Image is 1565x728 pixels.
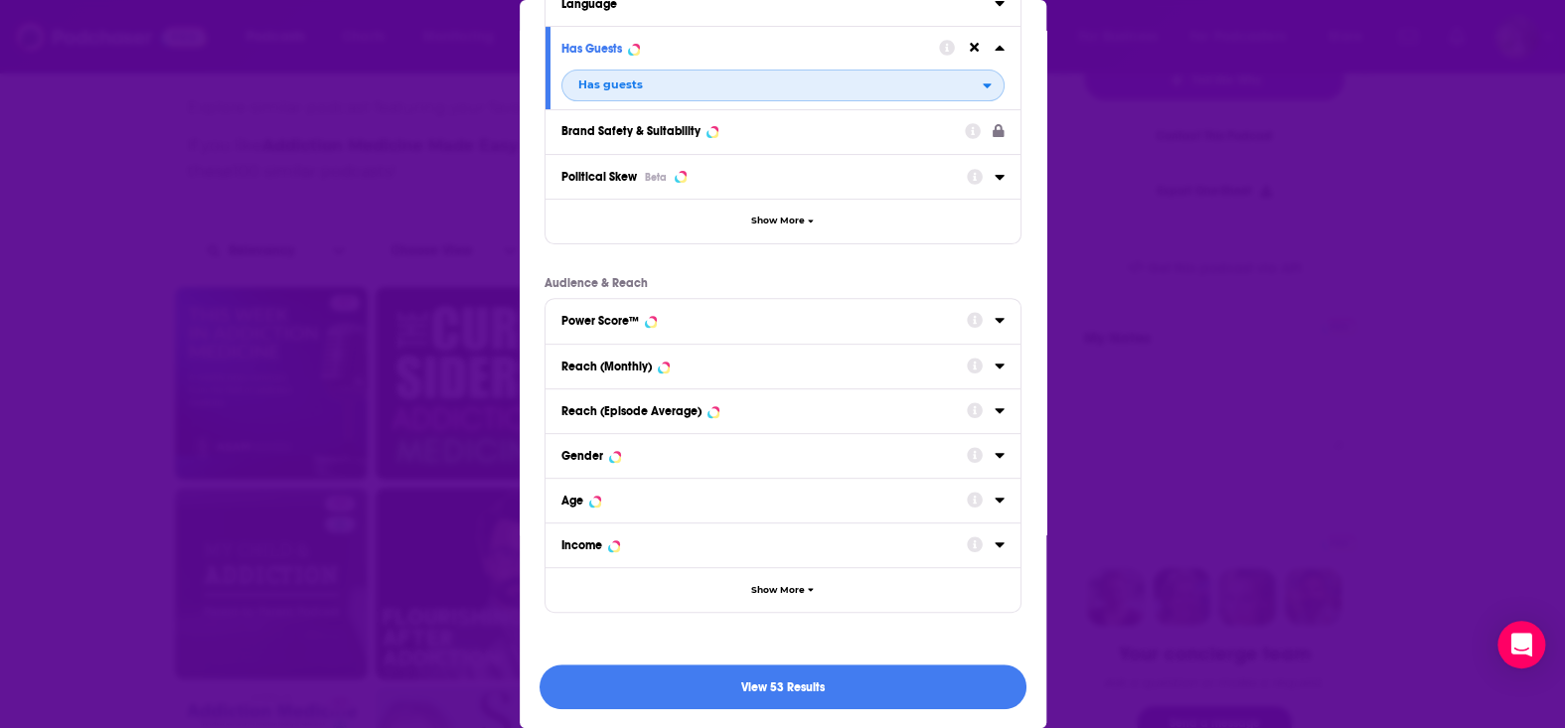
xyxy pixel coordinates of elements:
[561,487,967,511] button: Age
[561,163,967,190] button: Political SkewBeta
[561,360,652,373] div: Reach (Monthly)
[561,531,967,556] button: Income
[561,35,939,60] button: Has Guests
[561,42,622,56] div: Has Guests
[645,171,667,184] div: Beta
[561,404,702,418] div: Reach (Episode Average)
[561,449,603,463] div: Gender
[561,70,1005,101] h2: filter dropdown
[561,442,967,467] button: Gender
[545,276,1021,290] p: Audience & Reach
[561,170,637,184] span: Political Skew
[540,664,1026,709] button: View 53 Results
[561,124,701,138] div: Brand Safety & Suitability
[561,307,967,332] button: Power Score™
[561,538,602,552] div: Income
[561,314,639,328] div: Power Score™
[561,494,583,508] div: Age
[578,79,643,90] span: Has guests
[751,585,805,596] span: Show More
[561,397,967,422] button: Reach (Episode Average)
[546,567,1020,612] button: Show More
[561,118,966,143] button: Brand Safety & Suitability
[561,70,1005,101] button: open menu
[561,353,967,377] button: Reach (Monthly)
[546,199,1020,243] button: Show More
[1497,621,1545,668] div: Open Intercom Messenger
[561,118,1005,143] a: Brand Safety & Suitability
[751,216,805,226] span: Show More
